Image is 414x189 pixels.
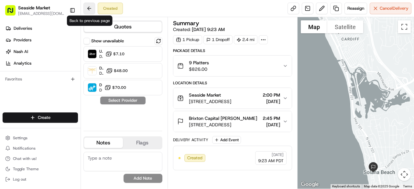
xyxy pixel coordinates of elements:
span: Deliveries [14,26,32,31]
button: Notifications [3,144,78,153]
button: Seaside Market[EMAIL_ADDRESS][DOMAIN_NAME] [3,3,67,18]
div: Back to previous page [67,16,113,26]
span: Nash AI [14,49,28,55]
span: Toggle Theme [13,166,39,172]
button: Notes [84,138,123,148]
span: [DATE] [263,98,280,105]
span: Created [187,155,202,161]
span: Notifications [13,146,36,151]
span: Dropoff ETA - [99,88,102,93]
span: [DATE] 9:23 AM [192,26,225,32]
img: Google [299,180,321,189]
button: $48.00 [106,68,128,74]
div: Package Details [173,48,292,53]
button: Keyboard shortcuts [332,184,360,189]
label: Show unavailable [91,38,124,44]
button: CancelDelivery [370,3,411,14]
span: Chat with us! [13,156,37,161]
span: Providers [14,37,31,43]
button: Settings [3,133,78,142]
span: $48.00 [114,68,128,73]
button: Show satellite imagery [327,20,363,33]
button: Chat with us! [3,154,78,163]
span: [STREET_ADDRESS] [189,98,231,105]
a: 📗Knowledge Base [4,91,52,102]
span: Seaside Market [189,92,221,98]
button: $7.10 [105,51,125,57]
span: [DATE] [272,152,284,157]
span: Dragonfly (Catering Onfleet) [99,66,103,71]
div: 1 Dropoff [203,35,233,44]
a: Providers [3,35,81,45]
button: Add Event [212,136,241,144]
button: Map camera controls [398,168,411,181]
span: [STREET_ADDRESS] [189,121,257,128]
button: Show street map [301,20,327,33]
span: Dropoff ETA 2 days [99,54,103,59]
div: Delivery Activity [173,137,208,142]
button: 9 Platters$826.00 [173,56,292,76]
span: Brixton Capital [PERSON_NAME] [189,115,257,121]
button: Seaside Market [18,5,50,11]
button: [EMAIL_ADDRESS][DOMAIN_NAME] [18,11,64,16]
span: 9 Platters [189,59,209,66]
span: DeliverThat [99,82,102,88]
span: Analytics [14,60,31,66]
button: Start new chat [110,63,118,71]
span: Uber [99,49,103,54]
input: Clear [17,41,107,48]
span: 2:45 PM [263,115,280,121]
button: Seaside Market[STREET_ADDRESS]2:00 PM[DATE] [173,88,292,109]
div: 1 Pickup [173,35,202,44]
div: 📗 [6,94,12,99]
div: Location Details [173,80,292,86]
a: Terms [403,184,412,188]
span: $826.00 [189,66,209,72]
span: Settings [13,135,27,141]
h3: Summary [173,20,199,26]
button: Log out [3,175,78,184]
button: Toggle fullscreen view [398,20,411,33]
div: Favorites [3,74,78,84]
button: Flags [123,138,162,148]
span: Log out [13,177,26,182]
button: Create [3,112,78,123]
a: Deliveries [3,23,81,34]
span: Pylon [64,109,78,114]
button: Reassign [344,3,367,14]
a: Open this area in Google Maps (opens a new window) [299,180,321,189]
span: Created: [173,26,225,33]
span: [DATE] [263,121,280,128]
button: Brixton Capital [PERSON_NAME][STREET_ADDRESS]2:45 PM[DATE] [173,111,292,132]
button: Quotes [84,22,162,32]
a: 💻API Documentation [52,91,106,102]
div: 2.4 mi [234,35,257,44]
img: Nash [6,6,19,19]
div: Start new chat [22,61,106,68]
span: Reassign [347,5,364,11]
button: Toggle Theme [3,164,78,173]
a: Nash AI [3,47,81,57]
span: Dropoff ETA - [99,71,103,76]
a: Powered byPylon [46,109,78,114]
img: 1736555255976-a54dd68f-1ca7-489b-9aae-adbdc363a1c4 [6,61,18,73]
img: Dragonfly (Catering Onfleet) [88,67,96,75]
span: Cancel Delivery [380,5,409,11]
span: Knowledge Base [13,93,49,100]
p: Welcome 👋 [6,26,118,36]
a: Analytics [3,58,81,68]
span: Map data ©2025 Google [364,184,399,188]
button: $70.00 [104,84,126,91]
div: 💻 [55,94,60,99]
span: 2:00 PM [263,92,280,98]
img: Uber [88,50,96,58]
span: $70.00 [112,85,126,90]
img: DeliverThat [88,83,96,92]
span: Create [38,115,50,121]
span: 9:23 AM PDT [258,158,284,164]
div: We're available if you need us! [22,68,82,73]
span: API Documentation [61,93,104,100]
span: $7.10 [113,51,125,57]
